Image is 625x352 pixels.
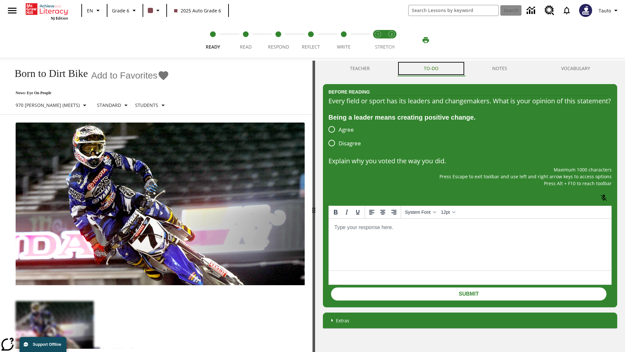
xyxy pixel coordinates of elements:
[409,5,498,16] input: search field
[91,70,158,81] span: Add to Favorites
[323,61,397,76] button: Teacher
[352,207,363,218] button: Underline
[8,67,88,80] h1: Born to Dirt Bike
[382,22,401,58] button: Stretch Respond step 2 of 2
[174,7,221,14] span: 2025 Auto Grade 6
[292,22,330,58] button: Reflect step 4 of 5
[328,112,612,123] div: Being a leader means creating positive change.
[206,44,220,50] span: Ready
[377,207,388,218] button: Align center
[541,2,558,19] a: Resource Center, Will open in new tab
[227,22,264,58] button: Read step 2 of 5
[377,32,379,37] text: 1
[405,210,431,215] span: System Font
[330,207,341,218] button: Bold
[438,207,458,218] button: Font sizes
[13,99,91,111] button: Select Lexile, 970 Lexile (Meets)
[339,125,354,134] span: Agree
[16,123,305,286] img: Motocross racer James Stewart flies through the air on his dirt bike.
[91,70,169,81] button: Add to Favorites - Born to Dirt Bike
[328,123,366,150] div: poll
[441,210,450,215] span: 12pt
[302,44,320,50] span: Reflect
[97,102,121,109] p: Standard
[596,5,622,16] button: Profile/Settings
[415,34,436,46] button: Print
[558,2,575,19] a: Notifications
[328,156,612,166] p: Explain why you voted the way you did.
[8,91,170,95] p: News: Eye On People
[465,61,535,76] button: NOTES
[391,32,393,37] text: 2
[328,96,612,106] div: Every field or sport has its leaders and changemakers. What is your opinion of this statement?
[388,207,399,218] button: Align right
[84,5,105,16] button: Language: EN, Select a language
[328,88,370,95] h2: Before Reading
[368,22,387,58] button: Stretch Read step 1 of 2
[132,99,170,111] button: Select Student
[579,4,592,17] img: Avatar
[33,342,61,347] span: Support Offline
[328,166,612,173] p: Maximum 1000 characters
[375,44,395,50] span: STRETCH
[323,313,617,328] div: Extras
[109,5,141,16] button: Grade: Grade 6, Select a grade
[339,139,361,148] span: Disagree
[599,7,611,14] span: Tauto
[325,22,363,58] button: Write step 5 of 5
[259,22,297,58] button: Respond step 3 of 5
[323,61,617,76] div: Instructional Panel Tabs
[402,207,438,218] button: Fonts
[240,44,252,50] span: Read
[596,190,612,206] button: Click to activate and allow voice recognition
[366,207,377,218] button: Align left
[20,337,66,352] button: Support Offline
[194,22,232,58] button: Ready step 1 of 5
[329,219,611,271] iframe: Rich Text Area. Press ALT-0 for help.
[397,61,465,76] button: TO-DO
[328,180,612,187] p: Press Alt + F10 to reach toolbar
[315,61,625,352] div: activity
[337,44,351,50] span: Write
[94,99,132,111] button: Scaffolds, Standard
[523,2,541,20] a: Data Center
[145,5,164,16] button: Class color is dark brown. Change class color
[268,44,289,50] span: Respond
[328,173,612,180] p: Press Escape to exit toolbar and use left and right arrow keys to access options
[341,207,352,218] button: Italic
[16,102,80,109] p: 970 [PERSON_NAME] (Meets)
[312,61,315,352] div: Press Enter or Spacebar and then press right and left arrow keys to move the slider
[336,317,349,324] p: Extras
[3,1,22,20] button: Open side menu
[534,61,617,76] button: VOCABULARY
[112,7,129,14] span: Grade 6
[135,102,158,109] p: Students
[87,7,93,14] span: EN
[51,16,68,21] span: NJ Edition
[26,2,68,21] div: Home
[575,2,596,19] button: Select a new avatar
[331,287,606,301] button: Submit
